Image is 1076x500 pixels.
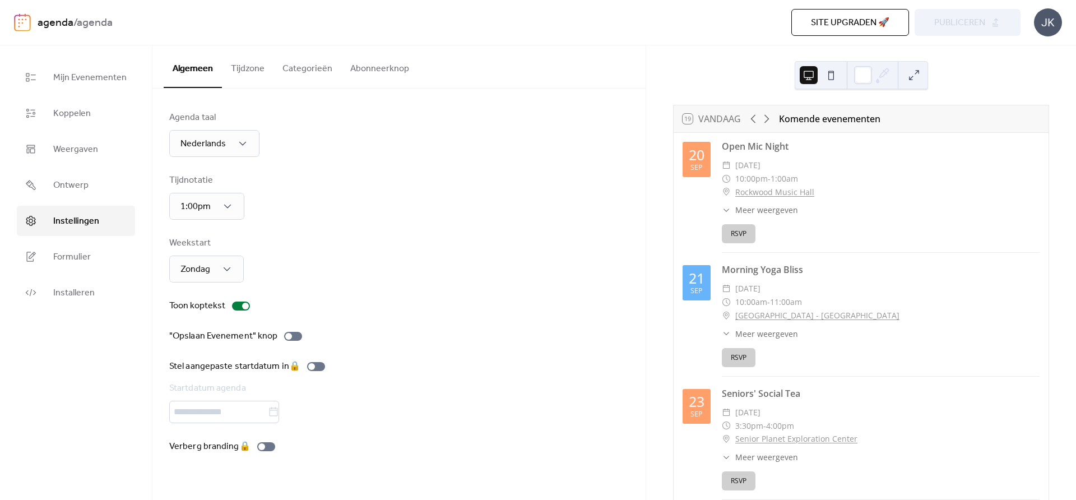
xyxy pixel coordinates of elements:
[722,224,755,243] button: RSVP
[169,299,225,313] div: Toon koptekst
[722,348,755,367] button: RSVP
[735,295,767,309] span: 10:00am
[722,419,731,433] div: ​
[53,286,95,300] span: Installeren
[770,295,802,309] span: 11:00am
[735,159,760,172] span: [DATE]
[735,282,760,295] span: [DATE]
[722,309,731,322] div: ​
[766,419,794,433] span: 4:00pm
[73,12,77,34] b: /
[1034,8,1062,36] div: JK
[169,111,257,124] div: Agenda taal
[722,204,731,216] div: ​
[722,471,755,490] button: RSVP
[735,186,814,199] a: Rockwood Music Hall
[689,271,704,285] div: 21
[811,16,889,30] span: Site upgraden 🚀
[169,174,242,187] div: Tijdnotatie
[180,261,210,278] span: Zondag
[722,140,1040,153] div: Open Mic Night
[722,204,798,216] button: ​Meer weergeven
[791,9,909,36] button: Site upgraden 🚀
[77,12,113,34] b: agenda
[53,215,99,228] span: Instellingen
[38,12,73,34] a: agenda
[690,164,703,172] div: sep
[222,45,273,87] button: Tijdzone
[164,45,222,88] button: Algemeen
[735,451,798,463] span: Meer weergeven
[722,387,1040,400] div: Seniors' Social Tea
[722,432,731,446] div: ​
[735,419,763,433] span: 3:30pm
[735,328,798,340] span: Meer weergeven
[17,62,135,92] a: Mijn Evenementen
[735,406,760,419] span: [DATE]
[722,263,1040,276] div: Morning Yoga Bliss
[722,282,731,295] div: ​
[735,309,899,322] a: [GEOGRAPHIC_DATA] - [GEOGRAPHIC_DATA]
[763,419,766,433] span: -
[169,330,277,343] div: "Opslaan Evenement" knop
[273,45,341,87] button: Categorieën
[722,406,731,419] div: ​
[690,411,703,418] div: sep
[17,134,135,164] a: Weergaven
[690,288,703,295] div: sep
[779,112,880,126] div: Komende evenementen
[53,143,98,156] span: Weergaven
[17,206,135,236] a: Instellingen
[722,451,798,463] button: ​Meer weergeven
[722,328,731,340] div: ​
[735,204,798,216] span: Meer weergeven
[722,328,798,340] button: ​Meer weergeven
[53,251,91,264] span: Formulier
[341,45,418,87] button: Abonneerknop
[17,242,135,272] a: Formulier
[771,172,798,186] span: 1:00am
[722,186,731,199] div: ​
[768,172,771,186] span: -
[17,98,135,128] a: Koppelen
[53,107,91,121] span: Koppelen
[14,13,31,31] img: logo
[17,277,135,308] a: Installeren
[169,237,242,250] div: Weekstart
[722,159,731,172] div: ​
[180,135,226,152] span: Nederlands
[722,295,731,309] div: ​
[689,395,704,409] div: 23
[17,170,135,200] a: Ontwerp
[767,295,770,309] span: -
[722,172,731,186] div: ​
[735,172,768,186] span: 10:00pm
[180,198,211,215] span: 1:00pm
[53,71,127,85] span: Mijn Evenementen
[735,432,857,446] a: Senior Planet Exploration Center
[722,451,731,463] div: ​
[689,148,704,162] div: 20
[53,179,89,192] span: Ontwerp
